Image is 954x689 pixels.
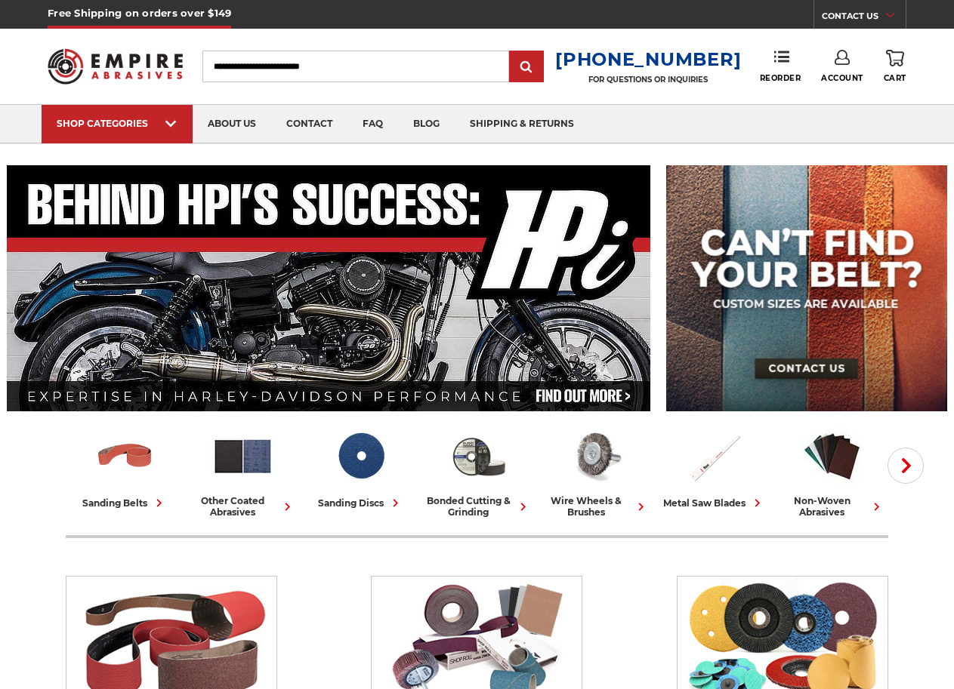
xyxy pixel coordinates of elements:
img: Wire Wheels & Brushes [565,425,628,488]
span: Cart [884,73,906,83]
a: wire wheels & brushes [543,425,649,518]
div: bonded cutting & grinding [425,495,531,518]
img: promo banner for custom belts. [666,165,947,411]
div: SHOP CATEGORIES [57,118,178,129]
a: Reorder [760,50,801,82]
img: Empire Abrasives [48,40,183,93]
a: faq [347,105,398,143]
a: bonded cutting & grinding [425,425,531,518]
a: sanding discs [307,425,413,511]
div: other coated abrasives [190,495,295,518]
input: Submit [511,52,542,82]
div: metal saw blades [663,495,765,511]
a: Cart [884,50,906,83]
a: [PHONE_NUMBER] [555,48,741,70]
a: shipping & returns [455,105,589,143]
a: about us [193,105,271,143]
img: Bonded Cutting & Grinding [447,425,510,488]
a: non-woven abrasives [779,425,885,518]
div: sanding discs [318,495,403,511]
div: wire wheels & brushes [543,495,649,518]
p: FOR QUESTIONS OR INQUIRIES [555,75,741,85]
a: other coated abrasives [190,425,295,518]
a: metal saw blades [661,425,767,511]
span: Reorder [760,73,801,83]
img: Metal Saw Blades [683,425,746,488]
a: blog [398,105,455,143]
span: Account [821,73,863,83]
a: CONTACT US [822,8,906,29]
a: contact [271,105,347,143]
button: Next [888,448,924,484]
img: Sanding Belts [94,425,156,488]
img: Other Coated Abrasives [211,425,274,488]
img: Banner for an interview featuring Horsepower Inc who makes Harley performance upgrades featured o... [7,165,651,411]
div: non-woven abrasives [779,495,885,518]
div: sanding belts [82,495,167,511]
img: Sanding Discs [329,425,392,488]
img: Non-woven Abrasives [801,425,863,488]
a: sanding belts [72,425,178,511]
